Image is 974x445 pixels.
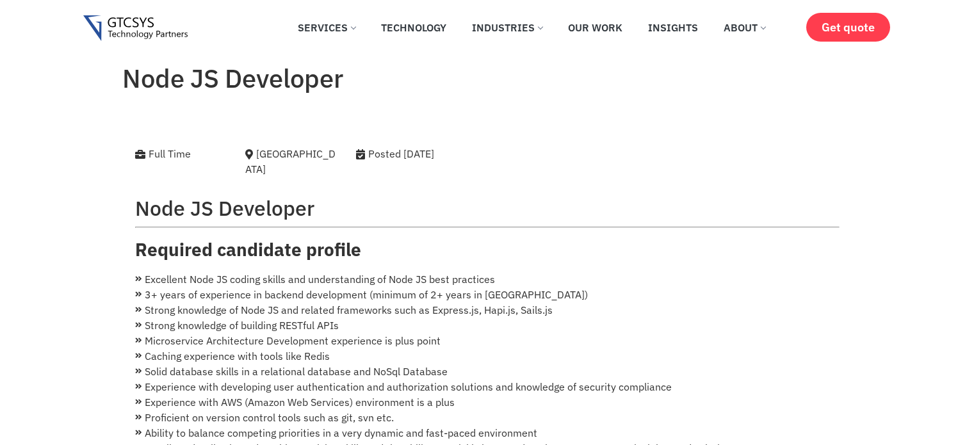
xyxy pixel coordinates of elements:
[135,348,840,364] li: Caching experience with tools like Redis
[135,410,840,425] li: Proficient on version control tools such as git, svn etc.
[135,425,840,441] li: Ability to balance competing priorities in a very dynamic and fast-paced environment
[135,394,840,410] li: Experience with AWS (Amazon Web Services) environment is a plus
[135,196,840,220] h2: Node JS Developer
[462,13,552,42] a: Industries
[638,13,708,42] a: Insights
[822,20,875,34] span: Get quote
[135,238,361,261] strong: Required candidate profile
[122,63,852,93] h1: Node JS Developer
[135,146,227,161] div: Full Time
[135,287,840,302] li: 3+ years of experience in backend development (minimum of 2+ years in [GEOGRAPHIC_DATA])
[135,364,840,379] li: Solid database skills in a relational database and NoSql Database
[288,13,365,42] a: Services
[83,15,188,42] img: Gtcsys logo
[356,146,503,161] div: Posted [DATE]
[714,13,775,42] a: About
[135,271,840,287] li: Excellent Node JS coding skills and understanding of Node JS best practices
[806,13,890,42] a: Get quote
[135,302,840,318] li: Strong knowledge of Node JS and related frameworks such as Express.js, Hapi.js, Sails.js
[371,13,456,42] a: Technology
[135,318,840,333] li: Strong knowledge of building RESTful APIs
[245,146,337,177] div: [GEOGRAPHIC_DATA]
[558,13,632,42] a: Our Work
[135,379,840,394] li: Experience with developing user authentication and authorization solutions and knowledge of secur...
[135,333,840,348] li: Microservice Architecture Development experience is plus point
